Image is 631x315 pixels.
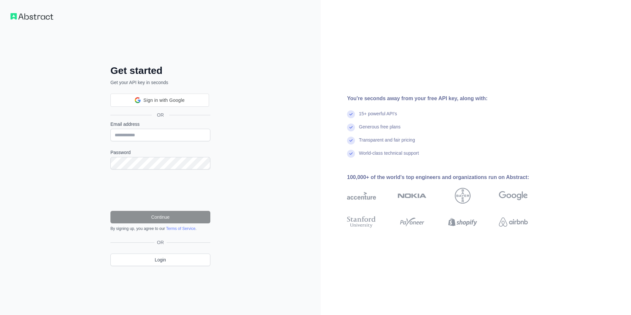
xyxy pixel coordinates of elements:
[110,65,210,77] h2: Get started
[110,177,210,203] iframe: reCAPTCHA
[347,110,355,118] img: check mark
[110,79,210,86] p: Get your API key in seconds
[347,124,355,131] img: check mark
[347,215,376,229] img: stanford university
[499,188,528,204] img: google
[152,112,169,118] span: OR
[347,150,355,158] img: check mark
[110,254,210,266] a: Login
[398,188,427,204] img: nokia
[110,211,210,223] button: Continue
[11,13,53,20] img: Workflow
[110,149,210,156] label: Password
[359,137,415,150] div: Transparent and fair pricing
[110,226,210,231] div: By signing up, you agree to our .
[110,121,210,127] label: Email address
[347,188,376,204] img: accenture
[110,94,209,107] div: Sign in with Google
[499,215,528,229] img: airbnb
[347,137,355,145] img: check mark
[347,173,549,181] div: 100,000+ of the world's top engineers and organizations run on Abstract:
[359,110,397,124] div: 15+ powerful API's
[347,95,549,102] div: You're seconds away from your free API key, along with:
[448,215,477,229] img: shopify
[398,215,427,229] img: payoneer
[455,188,471,204] img: bayer
[154,239,167,246] span: OR
[359,124,401,137] div: Generous free plans
[166,226,195,231] a: Terms of Service
[359,150,419,163] div: World-class technical support
[143,97,184,104] span: Sign in with Google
